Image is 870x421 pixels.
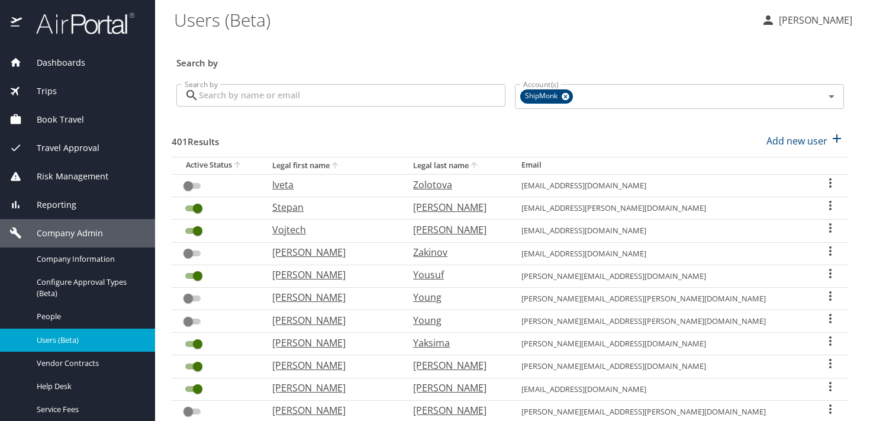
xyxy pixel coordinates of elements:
p: Vojtech [272,223,389,237]
p: [PERSON_NAME] [272,245,389,259]
h3: 401 Results [172,128,219,149]
p: [PERSON_NAME] [775,13,852,27]
button: sort [469,160,481,172]
span: ShipMonk [520,90,565,102]
td: [PERSON_NAME][EMAIL_ADDRESS][PERSON_NAME][DOMAIN_NAME] [512,310,811,333]
p: [PERSON_NAME] [413,223,498,237]
p: [PERSON_NAME] [272,268,389,282]
span: Company Information [37,253,141,265]
p: [PERSON_NAME] [413,200,498,214]
th: Legal last name [404,157,512,174]
p: [PERSON_NAME] [272,381,389,395]
span: Users (Beta) [37,335,141,346]
th: Email [512,157,811,174]
td: [PERSON_NAME][EMAIL_ADDRESS][DOMAIN_NAME] [512,265,811,287]
p: Young [413,313,498,327]
input: Search by name or email [199,84,505,107]
span: Reporting [22,198,76,211]
p: [PERSON_NAME] [272,313,389,327]
p: Zolotova [413,178,498,192]
span: Company Admin [22,227,103,240]
th: Legal first name [263,157,404,174]
span: Help Desk [37,381,141,392]
span: Configure Approval Types (Beta) [37,277,141,299]
button: [PERSON_NAME] [756,9,857,31]
span: People [37,311,141,322]
span: Vendor Contracts [37,358,141,369]
p: [PERSON_NAME] [413,358,498,372]
p: Zakinov [413,245,498,259]
th: Active Status [172,157,263,174]
button: sort [232,160,244,171]
span: Dashboards [22,56,85,69]
td: [EMAIL_ADDRESS][DOMAIN_NAME] [512,174,811,197]
p: Iveta [272,178,389,192]
button: Open [823,88,840,105]
td: [EMAIL_ADDRESS][DOMAIN_NAME] [512,378,811,400]
img: airportal-logo.png [23,12,134,35]
span: Risk Management [22,170,108,183]
span: Travel Approval [22,142,99,155]
td: [EMAIL_ADDRESS][DOMAIN_NAME] [512,242,811,265]
span: Book Travel [22,113,84,126]
p: [PERSON_NAME] [272,290,389,304]
p: Add new user [766,134,827,148]
div: ShipMonk [520,89,573,104]
button: Add new user [762,128,849,154]
span: Service Fees [37,404,141,415]
img: icon-airportal.png [11,12,23,35]
p: Yaksima [413,336,498,350]
td: [PERSON_NAME][EMAIL_ADDRESS][DOMAIN_NAME] [512,333,811,355]
h3: Search by [176,49,844,70]
p: [PERSON_NAME] [413,381,498,395]
p: [PERSON_NAME] [413,403,498,417]
td: [PERSON_NAME][EMAIL_ADDRESS][DOMAIN_NAME] [512,355,811,378]
h1: Users (Beta) [174,1,752,38]
td: [EMAIL_ADDRESS][DOMAIN_NAME] [512,220,811,242]
td: [PERSON_NAME][EMAIL_ADDRESS][PERSON_NAME][DOMAIN_NAME] [512,287,811,310]
p: [PERSON_NAME] [272,336,389,350]
p: Stepan [272,200,389,214]
p: [PERSON_NAME] [272,358,389,372]
td: [EMAIL_ADDRESS][PERSON_NAME][DOMAIN_NAME] [512,197,811,220]
p: Yousuf [413,268,498,282]
p: Young [413,290,498,304]
button: sort [330,160,341,172]
p: [PERSON_NAME] [272,403,389,417]
span: Trips [22,85,57,98]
